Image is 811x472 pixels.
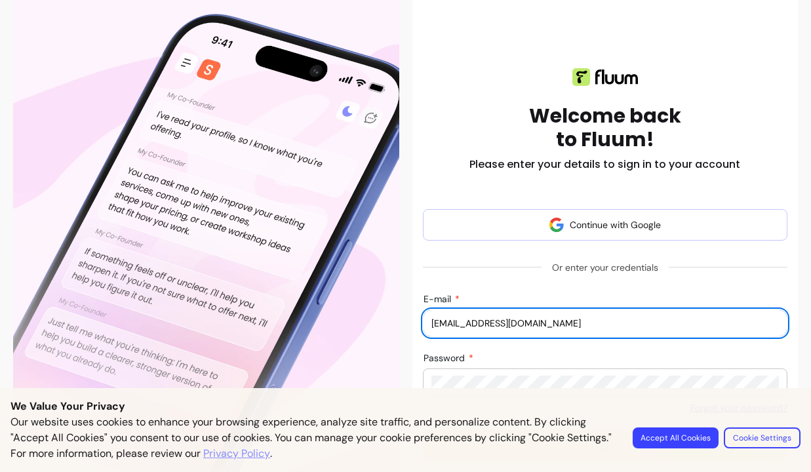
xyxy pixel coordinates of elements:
[549,217,564,233] img: avatar
[10,414,617,462] p: Our website uses cookies to enhance your browsing experience, analyze site traffic, and personali...
[724,427,801,448] button: Cookie Settings
[423,209,788,241] button: Continue with Google
[542,256,669,279] span: Or enter your credentials
[424,293,454,305] span: E-mail
[424,352,467,364] span: Password
[572,68,638,86] img: Fluum logo
[633,427,719,448] button: Accept All Cookies
[431,317,780,330] input: E-mail
[431,376,780,389] input: Password
[203,446,270,462] a: Privacy Policy
[469,157,740,172] h2: Please enter your details to sign in to your account
[529,104,681,151] h1: Welcome back to Fluum!
[10,399,801,414] p: We Value Your Privacy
